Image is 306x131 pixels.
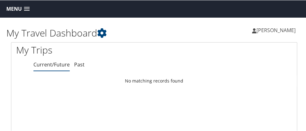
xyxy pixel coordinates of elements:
span: Menu [6,6,22,12]
td: No matching records found [11,75,297,86]
a: Past [74,61,85,68]
a: [PERSON_NAME] [252,20,302,39]
span: [PERSON_NAME] [256,26,296,33]
h1: My Travel Dashboard [6,26,154,39]
a: Menu [3,3,33,14]
a: Current/Future [33,61,70,68]
h1: My Trips [16,43,150,56]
